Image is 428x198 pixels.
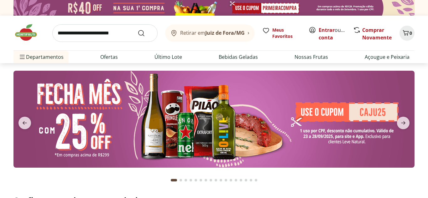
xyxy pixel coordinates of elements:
button: Go to page 12 from fs-carousel [228,173,233,188]
b: Juiz de Fora/MG [205,29,245,36]
span: ou [319,26,347,41]
img: Hortifruti [13,23,45,42]
a: Comprar Novamente [362,27,392,41]
button: Go to page 11 from fs-carousel [223,173,228,188]
button: Go to page 2 from fs-carousel [178,173,183,188]
a: Criar conta [319,27,353,41]
button: Go to page 6 from fs-carousel [198,173,203,188]
button: Current page from fs-carousel [170,173,178,188]
button: Submit Search [138,29,153,37]
button: Go to page 9 from fs-carousel [213,173,218,188]
button: Carrinho [399,26,415,41]
span: Retirar em [180,30,245,36]
span: Meus Favoritos [272,27,301,39]
span: Departamentos [18,49,64,64]
a: Ofertas [100,53,118,61]
button: Go to page 17 from fs-carousel [253,173,258,188]
a: Meus Favoritos [262,27,301,39]
a: Açougue e Peixaria [365,53,410,61]
button: Go to page 16 from fs-carousel [248,173,253,188]
a: Último Lote [154,53,182,61]
button: Menu [18,49,26,64]
button: Go to page 15 from fs-carousel [243,173,248,188]
button: Go to page 3 from fs-carousel [183,173,188,188]
button: previous [13,117,36,129]
button: Go to page 10 from fs-carousel [218,173,223,188]
button: Go to page 4 from fs-carousel [188,173,193,188]
button: Go to page 7 from fs-carousel [203,173,208,188]
a: Nossas Frutas [295,53,328,61]
button: Go to page 8 from fs-carousel [208,173,213,188]
input: search [52,24,158,42]
span: 0 [410,30,412,36]
button: Go to page 14 from fs-carousel [238,173,243,188]
button: next [392,117,415,129]
a: Bebidas Geladas [219,53,258,61]
button: Go to page 5 from fs-carousel [193,173,198,188]
button: Retirar emJuiz de Fora/MG [165,24,255,42]
img: banana [13,71,415,168]
button: Go to page 13 from fs-carousel [233,173,238,188]
a: Entrar [319,27,335,33]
